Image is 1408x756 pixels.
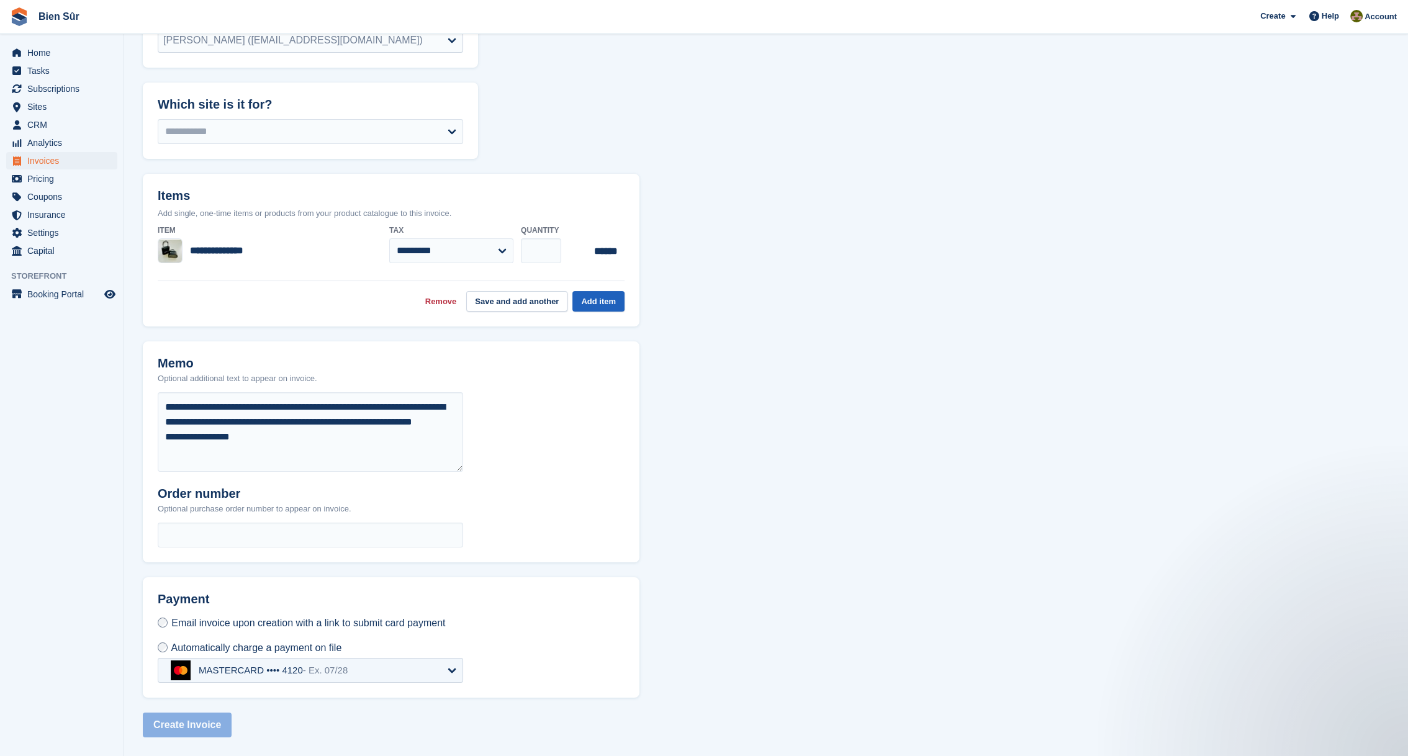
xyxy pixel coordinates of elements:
div: Item [158,225,382,236]
span: Sites [27,98,102,115]
p: Add single, one-time items or products from your product catalogue to this invoice. [158,207,625,220]
span: Tasks [27,62,102,79]
span: Pricing [27,170,102,187]
img: Matthieu Burnand [1350,10,1363,22]
a: Bien Sûr [34,6,84,27]
span: Invoices [27,152,102,169]
h2: Order number [158,487,351,501]
a: menu [6,134,117,151]
span: Settings [27,224,102,241]
img: IMG_0599.jpg [158,240,182,263]
a: menu [6,80,117,97]
span: Storefront [11,270,124,282]
a: menu [6,286,117,303]
span: Booking Portal [27,286,102,303]
span: Home [27,44,102,61]
label: Tax [389,225,513,236]
label: Quantity [521,225,561,236]
p: Optional purchase order number to appear on invoice. [158,503,351,515]
div: MASTERCARD •••• 4120 [199,665,348,676]
span: Help [1322,10,1339,22]
input: Email invoice upon creation with a link to submit card payment [158,618,168,628]
h2: Memo [158,356,317,371]
a: menu [6,152,117,169]
button: Save and add another [466,291,567,312]
a: menu [6,44,117,61]
a: menu [6,242,117,259]
a: menu [6,98,117,115]
span: Account [1365,11,1397,23]
a: menu [6,62,117,79]
a: menu [6,206,117,223]
h2: Which site is it for? [158,97,463,112]
span: Coupons [27,188,102,205]
span: Insurance [27,206,102,223]
img: mastercard-a07748ee4cc84171796510105f4fa67e3d10aacf8b92b2c182d96136c942126d.svg [171,660,191,680]
button: Create Invoice [143,713,232,737]
a: Remove [425,295,457,308]
span: Capital [27,242,102,259]
span: Create [1260,10,1285,22]
span: - Ex. 07/28 [303,665,348,675]
span: Email invoice upon creation with a link to submit card payment [171,618,445,628]
a: menu [6,116,117,133]
a: Preview store [102,287,117,302]
a: menu [6,224,117,241]
input: Automatically charge a payment on file [158,642,168,652]
span: Automatically charge a payment on file [171,642,341,653]
span: Analytics [27,134,102,151]
img: stora-icon-8386f47178a22dfd0bd8f6a31ec36ba5ce8667c1dd55bd0f319d3a0aa187defe.svg [10,7,29,26]
span: CRM [27,116,102,133]
button: Add item [572,291,625,312]
h2: Items [158,189,625,205]
span: Subscriptions [27,80,102,97]
h2: Payment [158,592,463,616]
a: menu [6,188,117,205]
a: menu [6,170,117,187]
p: Optional additional text to appear on invoice. [158,372,317,385]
